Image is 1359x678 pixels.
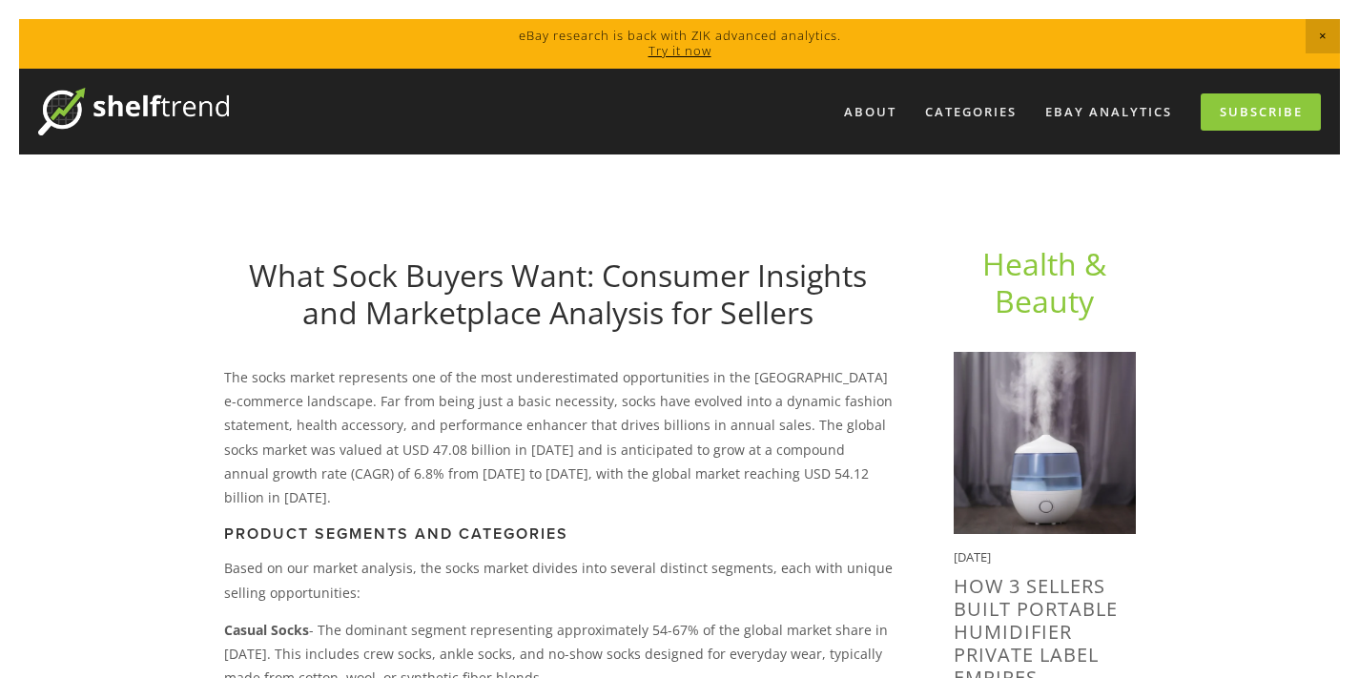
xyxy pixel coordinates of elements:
[38,88,229,135] img: ShelfTrend
[913,96,1029,128] div: Categories
[982,243,1114,320] a: Health & Beauty
[1201,93,1321,131] a: Subscribe
[249,255,867,332] a: What Sock Buyers Want: Consumer Insights and Marketplace Analysis for Sellers
[224,556,893,604] p: Based on our market analysis, the socks market divides into several distinct segments, each with ...
[832,96,909,128] a: About
[954,352,1136,534] img: How 3 Sellers Built Portable Humidifier Private Label Empires Appealing To Health Focused Buyers
[1033,96,1184,128] a: eBay Analytics
[649,42,711,59] a: Try it now
[224,621,309,639] strong: Casual Socks
[224,365,893,509] p: The socks market represents one of the most underestimated opportunities in the [GEOGRAPHIC_DATA]...
[224,524,893,543] h3: Product Segments and Categories
[954,548,991,565] time: [DATE]
[1306,19,1340,53] span: Close Announcement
